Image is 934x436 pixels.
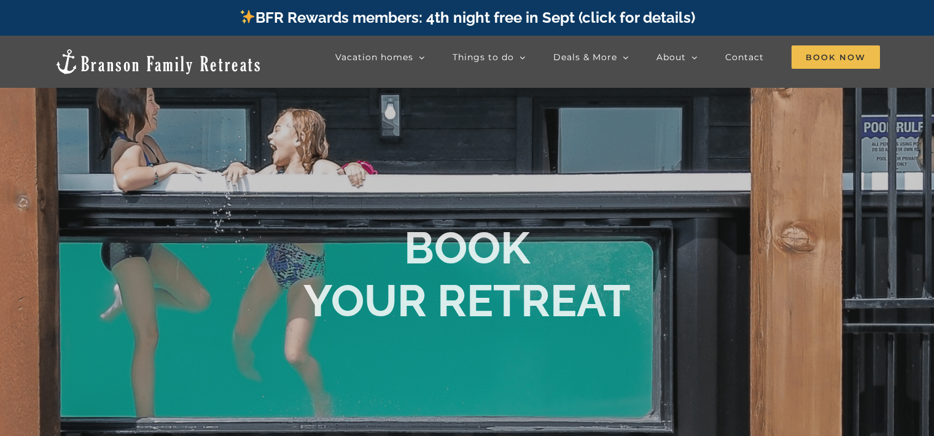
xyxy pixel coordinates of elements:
[335,53,413,61] span: Vacation homes
[792,45,880,69] a: Book Now
[656,45,698,69] a: About
[553,53,617,61] span: Deals & More
[239,9,695,26] a: BFR Rewards members: 4th night free in Sept (click for details)
[303,222,631,327] b: BOOK YOUR RETREAT
[335,45,425,69] a: Vacation homes
[656,53,686,61] span: About
[54,48,262,76] img: Branson Family Retreats Logo
[725,45,764,69] a: Contact
[725,53,764,61] span: Contact
[240,9,255,24] img: ✨
[553,45,629,69] a: Deals & More
[453,45,526,69] a: Things to do
[335,45,880,69] nav: Main Menu
[453,53,514,61] span: Things to do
